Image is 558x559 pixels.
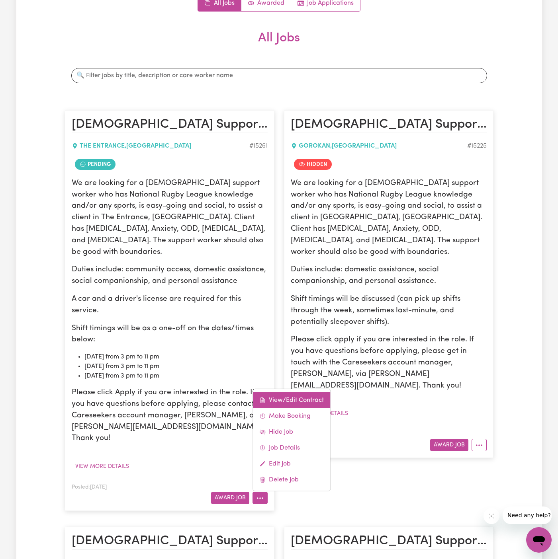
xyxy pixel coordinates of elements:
[253,392,330,408] a: View/Edit Contract
[503,506,552,524] iframe: Message from company
[291,334,487,391] p: Please click apply if you are interested in the role. If you have questions before applying, plea...
[84,352,268,362] li: [DATE] from 3 pm to 11 pm
[526,527,552,553] iframe: Button to launch messaging window
[253,492,268,504] button: More options
[72,264,268,287] p: Duties include: community access, domestic assistance, social companionship, and personal assistance
[72,387,268,444] p: Please click Apply if you are interested in the role. If you have questions before applying, plea...
[72,141,249,151] div: THE ENTRANCE , [GEOGRAPHIC_DATA]
[253,424,330,440] a: Hide Job
[72,460,133,473] button: View more details
[72,294,268,317] p: A car and a driver's license are required for this service.
[291,178,487,258] p: We are looking for a [DEMOGRAPHIC_DATA] support worker who has National Rugby League knowledge an...
[291,141,467,151] div: GOROKAN , [GEOGRAPHIC_DATA]
[291,264,487,287] p: Duties include: domestic assistance, social companionship, and personal assistance.
[72,117,268,133] h2: Male Support Worker Needed In The Entrance, NSW
[291,534,487,549] h2: Male Support Worker Needed In Gorokan, NSW
[71,68,487,83] input: 🔍 Filter jobs by title, description or care worker name
[291,117,487,133] h2: Male Support Worker Needed In Gorokan/The Entrance, NSW
[65,31,493,58] h2: All Jobs
[211,492,249,504] button: Award Job
[484,508,499,524] iframe: Close message
[249,141,268,151] div: Job ID #15261
[294,159,332,170] span: Job is hidden
[291,294,487,328] p: Shift timings will be discussed (can pick up shifts through the week, sometimes last-minute, and ...
[84,371,268,381] li: [DATE] from 3 pm to 11 pm
[72,323,268,346] p: Shift timings will be as a one-off on the dates/times below:
[72,178,268,258] p: We are looking for a [DEMOGRAPHIC_DATA] support worker who has National Rugby League knowledge an...
[430,439,468,451] button: Award Job
[253,456,330,472] a: Edit Job
[75,159,116,170] span: Job contract pending review by care worker
[84,362,268,371] li: [DATE] from 3 pm to 11 pm
[72,485,107,490] span: Posted: [DATE]
[253,440,330,456] a: Job Details
[467,141,487,151] div: Job ID #15225
[253,389,331,491] div: More options
[472,439,487,451] button: More options
[253,408,330,424] a: Make Booking
[72,534,268,549] h2: Male Support Worker Needed In Gorokan, NSW
[253,472,330,488] a: Delete Job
